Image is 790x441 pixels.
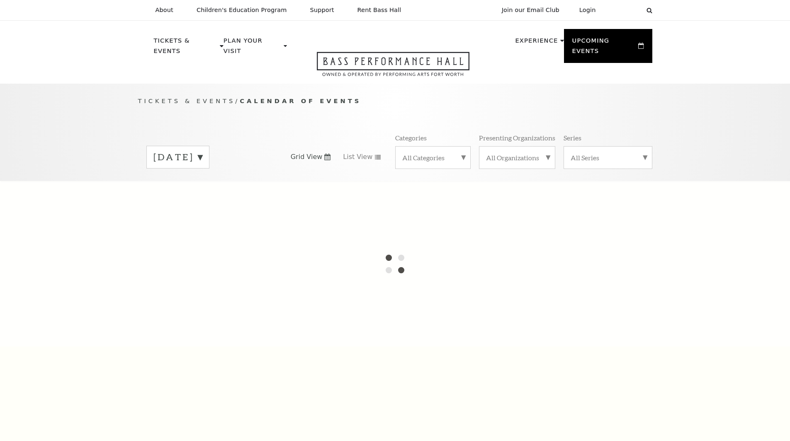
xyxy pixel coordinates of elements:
[197,7,287,14] p: Children's Education Program
[138,97,236,104] span: Tickets & Events
[156,7,173,14] p: About
[395,133,427,142] p: Categories
[343,152,372,161] span: List View
[291,152,323,161] span: Grid View
[515,36,558,51] p: Experience
[310,7,334,14] p: Support
[224,36,282,61] p: Plan Your Visit
[572,36,637,61] p: Upcoming Events
[153,151,202,164] label: [DATE]
[486,153,548,162] label: All Organizations
[479,133,555,142] p: Presenting Organizations
[154,36,218,61] p: Tickets & Events
[240,97,361,104] span: Calendar of Events
[402,153,464,162] label: All Categories
[564,133,581,142] p: Series
[571,153,645,162] label: All Series
[609,6,639,14] select: Select:
[357,7,401,14] p: Rent Bass Hall
[138,96,652,106] p: /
